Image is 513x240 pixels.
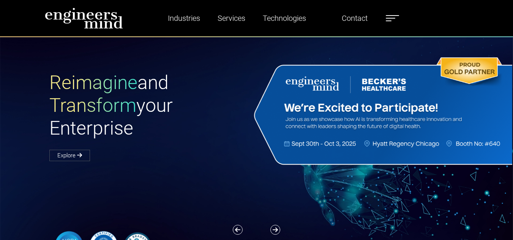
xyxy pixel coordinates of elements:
[49,94,136,116] span: Transform
[49,71,257,140] h1: and your Enterprise
[45,8,123,29] img: logo
[49,150,90,161] a: Explore
[165,9,203,27] a: Industries
[339,9,371,27] a: Contact
[251,55,513,167] img: Website Banner
[260,9,309,27] a: Technologies
[215,9,248,27] a: Services
[49,72,137,94] span: Reimagine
